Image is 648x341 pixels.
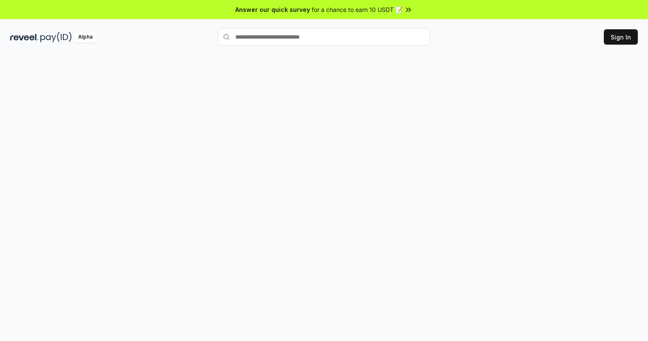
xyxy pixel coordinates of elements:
img: reveel_dark [10,32,39,42]
button: Sign In [604,29,638,45]
img: pay_id [40,32,72,42]
div: Alpha [73,32,97,42]
span: for a chance to earn 10 USDT 📝 [312,5,403,14]
span: Answer our quick survey [235,5,310,14]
